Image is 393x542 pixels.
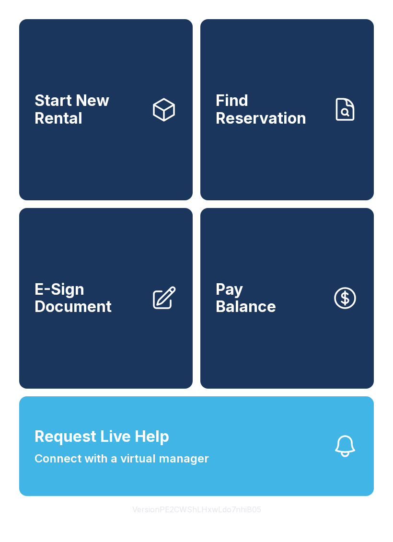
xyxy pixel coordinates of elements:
a: E-Sign Document [19,208,193,389]
span: Request Live Help [35,425,169,448]
span: Find Reservation [216,92,324,127]
span: Pay Balance [216,281,276,316]
span: Start New Rental [35,92,143,127]
span: E-Sign Document [35,281,143,316]
button: Request Live HelpConnect with a virtual manager [19,396,374,496]
a: Find Reservation [200,19,374,200]
button: VersionPE2CWShLHxwLdo7nhiB05 [125,496,269,523]
a: Start New Rental [19,19,193,200]
span: Connect with a virtual manager [35,450,209,467]
a: PayBalance [200,208,374,389]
